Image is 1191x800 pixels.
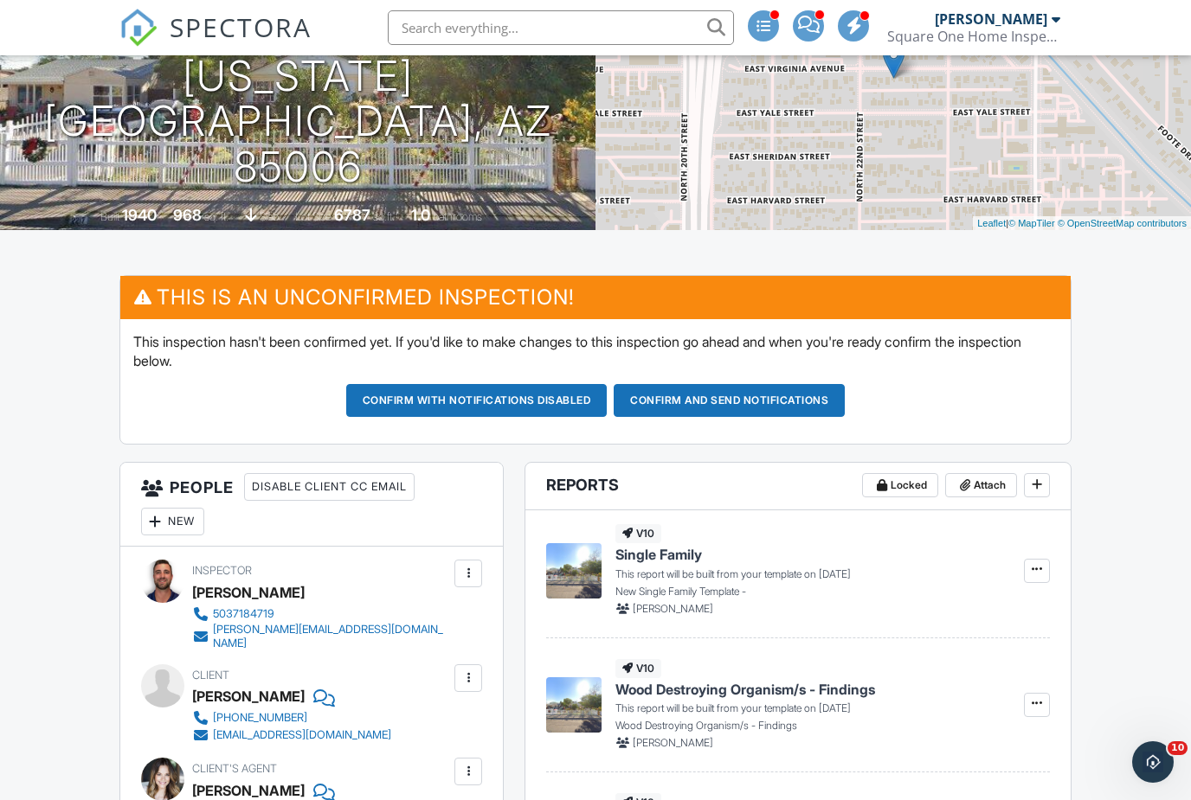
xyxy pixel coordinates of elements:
[192,709,391,726] a: [PHONE_NUMBER]
[120,276,1072,318] h3: This is an Unconfirmed Inspection!
[213,607,274,621] div: 5037184719
[213,623,451,650] div: [PERSON_NAME][EMAIL_ADDRESS][DOMAIN_NAME]
[192,683,305,709] div: [PERSON_NAME]
[1058,218,1187,228] a: © OpenStreetMap contributors
[433,210,482,223] span: bathrooms
[192,623,451,650] a: [PERSON_NAME][EMAIL_ADDRESS][DOMAIN_NAME]
[100,210,119,223] span: Built
[935,10,1047,28] div: [PERSON_NAME]
[170,9,312,45] span: SPECTORA
[192,726,391,744] a: [EMAIL_ADDRESS][DOMAIN_NAME]
[141,508,204,535] div: New
[122,206,157,224] div: 1940
[120,463,504,547] h3: People
[1008,218,1055,228] a: © MapTiler
[192,762,277,775] span: Client's Agent
[334,206,370,224] div: 6787
[887,28,1060,45] div: Square One Home Inspections, LLC
[411,206,430,224] div: 1.0
[295,210,332,223] span: Lot Size
[973,216,1191,231] div: |
[173,206,202,224] div: 968
[388,10,734,45] input: Search everything...
[977,218,1006,228] a: Leaflet
[192,669,229,682] span: Client
[192,605,451,623] a: 5037184719
[28,8,568,190] h1: [STREET_ADDRESS][US_STATE] [GEOGRAPHIC_DATA], AZ 85006
[119,23,312,60] a: SPECTORA
[346,384,608,417] button: Confirm with notifications disabled
[614,384,845,417] button: Confirm and send notifications
[1168,741,1188,755] span: 10
[213,711,307,725] div: [PHONE_NUMBER]
[260,210,279,223] span: slab
[119,9,158,47] img: The Best Home Inspection Software - Spectora
[192,564,252,577] span: Inspector
[373,210,395,223] span: sq.ft.
[213,728,391,742] div: [EMAIL_ADDRESS][DOMAIN_NAME]
[133,332,1059,371] p: This inspection hasn't been confirmed yet. If you'd like to make changes to this inspection go ah...
[192,579,305,605] div: [PERSON_NAME]
[204,210,229,223] span: sq. ft.
[244,473,415,501] div: Disable Client CC Email
[1132,741,1174,783] iframe: Intercom live chat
